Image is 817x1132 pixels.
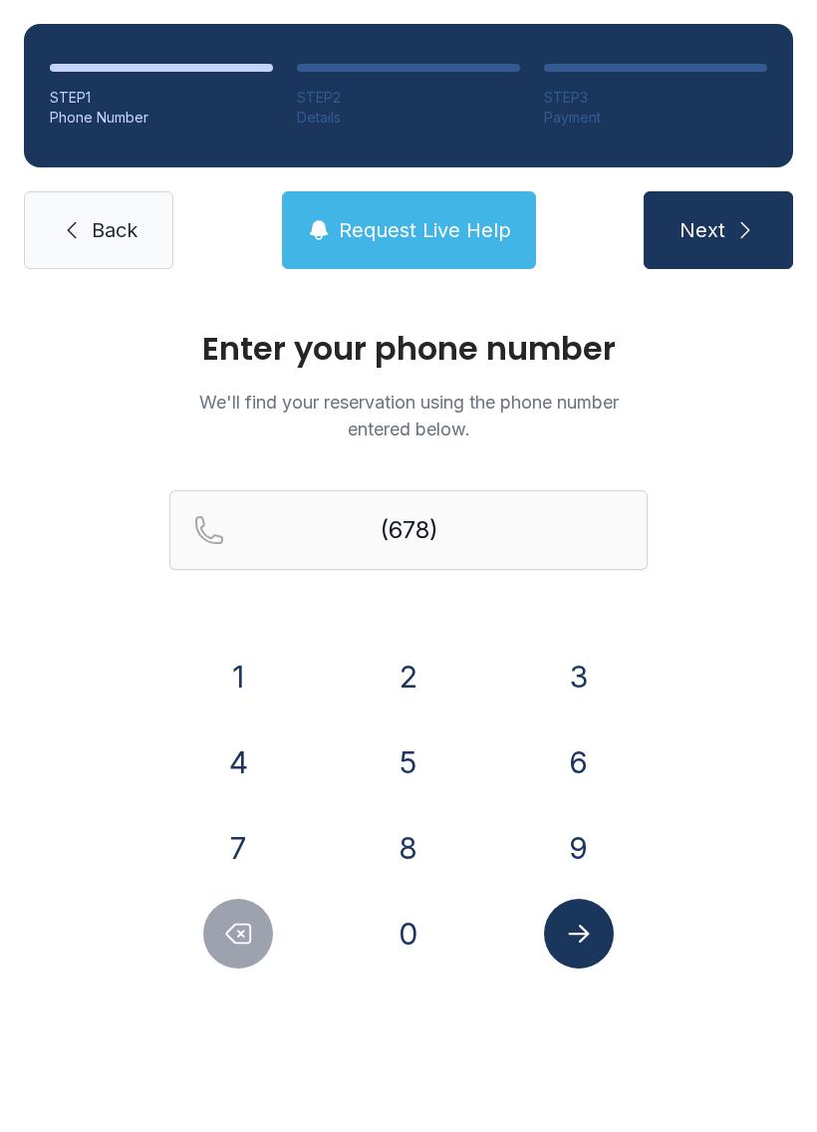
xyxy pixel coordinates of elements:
div: STEP 2 [297,88,520,108]
button: Submit lookup form [544,899,614,969]
div: Details [297,108,520,128]
button: 7 [203,813,273,883]
div: Payment [544,108,767,128]
button: 2 [374,642,443,711]
div: STEP 3 [544,88,767,108]
button: 1 [203,642,273,711]
button: Delete number [203,899,273,969]
div: Phone Number [50,108,273,128]
button: 8 [374,813,443,883]
p: We'll find your reservation using the phone number entered below. [169,389,648,442]
button: 6 [544,727,614,797]
button: 5 [374,727,443,797]
span: Request Live Help [339,216,511,244]
span: Back [92,216,137,244]
button: 9 [544,813,614,883]
button: 0 [374,899,443,969]
span: Next [680,216,725,244]
button: 4 [203,727,273,797]
div: STEP 1 [50,88,273,108]
h1: Enter your phone number [169,333,648,365]
input: Reservation phone number [169,490,648,570]
button: 3 [544,642,614,711]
